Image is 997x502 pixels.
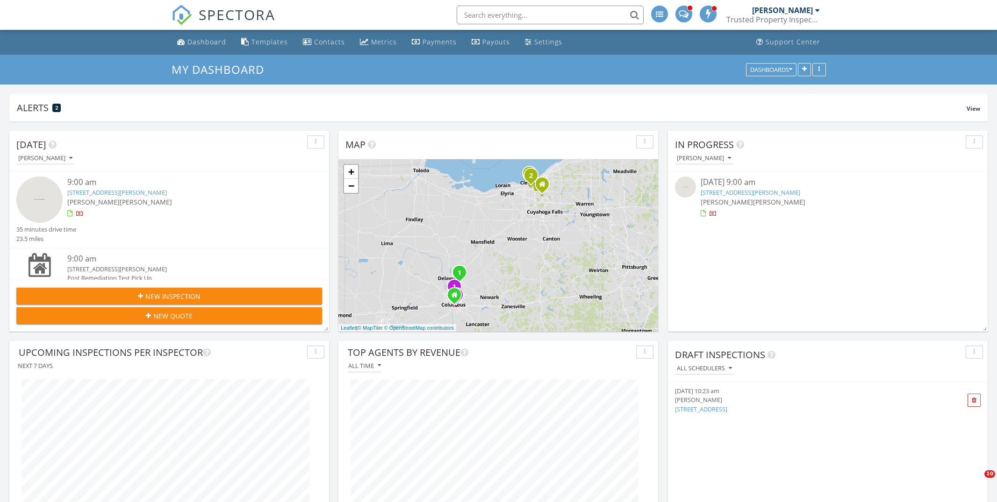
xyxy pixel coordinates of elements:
div: Alerts [17,101,967,114]
a: [STREET_ADDRESS][PERSON_NAME] [701,188,800,197]
span: [PERSON_NAME] [753,198,805,206]
img: streetview [16,177,63,223]
button: New Inspection [16,288,322,304]
a: Support Center [753,34,824,51]
div: Upcoming Inspections Per Inspector [19,346,303,360]
div: Contacts [314,37,345,46]
div: Top Agents by Revenue [348,346,632,360]
a: Zoom out [344,179,358,193]
span: [DATE] [16,138,46,151]
div: 23.5 miles [16,234,76,243]
div: [PERSON_NAME] [677,155,731,162]
div: [DATE] 10:23 am [675,387,930,396]
iframe: Intercom live chat [965,470,988,493]
div: 1309 Shanley Dr, Columbus, OH 43224 [454,286,460,292]
a: © OpenStreetMap contributors [384,325,454,331]
a: Leaflet [341,325,356,331]
div: [DATE] 9:00 am [701,177,955,188]
span: In Progress [675,138,734,151]
a: © MapTiler [358,325,383,331]
a: My Dashboard [172,62,272,77]
div: Post Remediation Test Pick Up [67,274,297,283]
div: Payouts [482,37,510,46]
a: SPECTORA [172,13,275,32]
div: All schedulers [677,365,732,372]
a: Settings [521,34,566,51]
span: [PERSON_NAME] [701,198,753,206]
a: 9:00 am [STREET_ADDRESS][PERSON_NAME] [PERSON_NAME][PERSON_NAME] 35 minutes drive time 23.5 miles [16,177,322,243]
button: New Quote [16,307,322,324]
span: View [967,105,980,113]
div: 3812 Poe Ave, Cleveland, OH 44109 [531,175,537,181]
button: All time [348,360,381,372]
div: 1358 S Galena Rd, Galena, OH 43021 [459,272,465,278]
span: 2 [55,105,58,111]
a: [STREET_ADDRESS][PERSON_NAME] [67,188,167,197]
i: 1 [458,270,461,276]
div: [STREET_ADDRESS][PERSON_NAME] [67,265,297,274]
i: 1 [452,284,456,290]
span: New Quote [153,311,193,321]
img: streetview [675,177,696,198]
div: Support Center [766,37,820,46]
div: 862-864 Fairwood Ave, Columbus, OH 43205 [456,295,462,300]
div: Templates [251,37,288,46]
a: [DATE] 10:23 am [PERSON_NAME] [STREET_ADDRESS] [675,387,930,414]
div: 9:00 am [67,177,297,188]
a: Payments [408,34,460,51]
a: Dashboard [173,34,230,51]
i: 2 [529,173,533,179]
a: [STREET_ADDRESS] [675,405,727,413]
span: New Inspection [145,291,201,301]
a: Templates [237,34,292,51]
div: [PERSON_NAME] [752,6,813,15]
span: [PERSON_NAME] [120,198,172,206]
span: SPECTORA [199,5,275,24]
div: 10777 Northfield Rd, Northfield OH 44067 [542,184,548,190]
div: [PERSON_NAME] [18,155,72,162]
div: | [338,324,456,332]
div: All time [348,362,381,369]
span: Draft Inspections [675,348,765,361]
div: Dashboard [187,37,226,46]
span: Map [345,138,366,151]
div: 9:00 am [67,253,297,265]
span: 10 [984,470,995,478]
div: Dashboards [750,66,792,73]
input: Search everything... [457,6,644,24]
div: 35 minutes drive time [16,225,76,234]
div: Trusted Property Inspections, LLC [726,15,820,24]
button: Dashboards [746,63,796,76]
div: Payments [423,37,457,46]
div: Metrics [371,37,397,46]
a: 9:00 am [STREET_ADDRESS][PERSON_NAME] Post Remediation Test Pick Up [PERSON_NAME] 0 minutes drive... [16,253,322,310]
div: Settings [534,37,562,46]
a: Metrics [356,34,401,51]
a: Payouts [468,34,514,51]
span: [PERSON_NAME] [67,198,120,206]
a: Contacts [299,34,349,51]
a: Zoom in [344,165,358,179]
div: 765 Parsons Ave , Columbus OH 43206 [454,295,460,300]
a: [DATE] 9:00 am [STREET_ADDRESS][PERSON_NAME] [PERSON_NAME][PERSON_NAME] [675,177,981,218]
img: The Best Home Inspection Software - Spectora [172,5,192,25]
button: [PERSON_NAME] [675,152,733,165]
button: All schedulers [675,362,734,375]
button: [PERSON_NAME] [16,152,74,165]
div: [PERSON_NAME] [675,396,930,404]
